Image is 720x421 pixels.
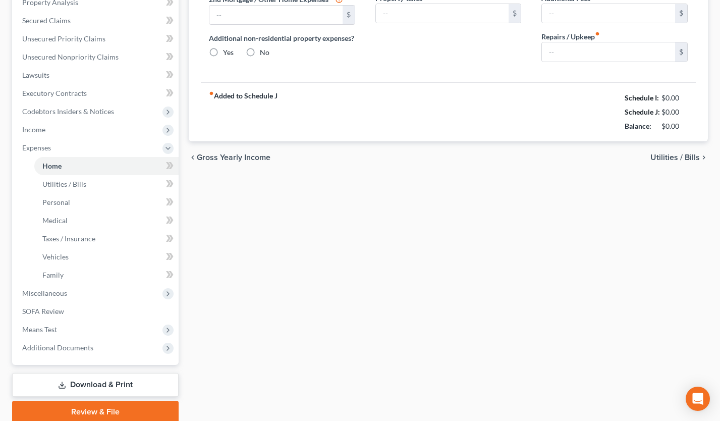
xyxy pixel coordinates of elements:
div: Open Intercom Messenger [686,387,710,411]
span: Vehicles [42,252,69,261]
label: Additional non-residential property expenses? [209,33,355,43]
span: Income [22,125,45,134]
span: Personal [42,198,70,206]
span: Unsecured Priority Claims [22,34,105,43]
strong: Schedule J: [625,108,660,116]
div: $ [343,6,355,25]
a: Unsecured Nonpriority Claims [14,48,179,66]
span: Medical [42,216,68,225]
span: Home [42,162,62,170]
strong: Added to Schedule J [209,91,278,133]
i: fiber_manual_record [209,91,214,96]
span: SOFA Review [22,307,64,315]
a: Executory Contracts [14,84,179,102]
span: Taxes / Insurance [42,234,95,243]
span: Utilities / Bills [650,153,700,162]
button: chevron_left Gross Yearly Income [189,153,270,162]
input: -- [376,4,509,23]
span: Secured Claims [22,16,71,25]
i: chevron_right [700,153,708,162]
div: $0.00 [661,121,688,131]
div: $ [509,4,521,23]
strong: Schedule I: [625,93,659,102]
a: Family [34,266,179,284]
a: Home [34,157,179,175]
span: Unsecured Nonpriority Claims [22,52,119,61]
a: Secured Claims [14,12,179,30]
strong: Balance: [625,122,651,130]
a: Download & Print [12,373,179,397]
a: Lawsuits [14,66,179,84]
input: -- [209,6,343,25]
input: -- [542,42,675,62]
div: $ [675,42,687,62]
i: fiber_manual_record [595,31,600,36]
span: Gross Yearly Income [197,153,270,162]
span: Executory Contracts [22,89,87,97]
label: Yes [223,47,234,58]
span: Family [42,271,64,279]
span: Expenses [22,143,51,152]
label: No [260,47,269,58]
a: Taxes / Insurance [34,230,179,248]
i: chevron_left [189,153,197,162]
a: SOFA Review [14,302,179,321]
div: $0.00 [661,93,688,103]
div: $ [675,4,687,23]
span: Miscellaneous [22,289,67,297]
a: Medical [34,212,179,230]
span: Codebtors Insiders & Notices [22,107,114,116]
span: Lawsuits [22,71,49,79]
span: Means Test [22,325,57,334]
label: Repairs / Upkeep [541,31,600,42]
span: Utilities / Bills [42,180,86,188]
button: Utilities / Bills chevron_right [650,153,708,162]
input: -- [542,4,675,23]
a: Unsecured Priority Claims [14,30,179,48]
a: Vehicles [34,248,179,266]
a: Utilities / Bills [34,175,179,193]
a: Personal [34,193,179,212]
div: $0.00 [661,107,688,117]
span: Additional Documents [22,343,93,352]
